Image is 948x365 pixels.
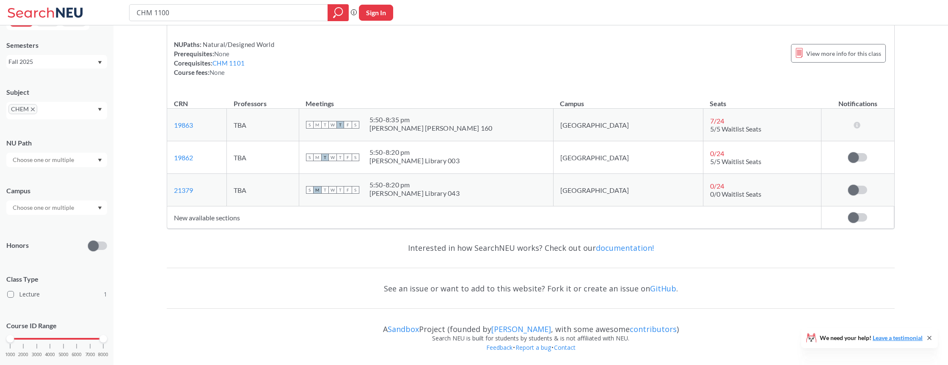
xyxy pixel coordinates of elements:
[227,174,299,206] td: TBA
[352,186,359,194] span: S
[336,186,344,194] span: T
[8,57,97,66] div: Fall 2025
[710,117,724,125] span: 7 / 24
[553,141,703,174] td: [GEOGRAPHIC_DATA]
[369,156,460,165] div: [PERSON_NAME] Library 003
[6,274,107,284] span: Class Type
[174,40,274,77] div: NUPaths: Prerequisites: Corequisites: Course fees:
[806,48,881,59] span: View more info for this class
[553,91,703,109] th: Campus
[98,108,102,111] svg: Dropdown arrow
[369,115,493,124] div: 5:50 - 8:35 pm
[31,107,35,111] svg: X to remove pill
[6,241,29,250] p: Honors
[227,91,299,109] th: Professors
[314,154,321,161] span: M
[104,290,107,299] span: 1
[6,138,107,148] div: NU Path
[333,7,343,19] svg: magnifying glass
[299,91,553,109] th: Meetings
[174,154,193,162] a: 19862
[6,186,107,195] div: Campus
[209,69,225,76] span: None
[167,334,895,343] div: Search NEU is built for students by students & is not affiliated with NEU.
[344,154,352,161] span: F
[486,343,513,351] a: Feedback
[6,55,107,69] div: Fall 2025Dropdown arrow
[45,352,55,357] span: 4000
[321,186,329,194] span: T
[369,189,460,198] div: [PERSON_NAME] Library 043
[630,324,677,334] a: contributors
[515,343,551,351] a: Report a bug
[227,109,299,141] td: TBA
[369,148,460,156] div: 5:50 - 8:20 pm
[167,236,895,260] div: Interested in how SearchNEU works? Check out our
[352,154,359,161] span: S
[369,124,493,132] div: [PERSON_NAME] [PERSON_NAME] 160
[214,50,229,58] span: None
[554,343,576,351] a: Contact
[18,352,28,357] span: 2000
[321,154,329,161] span: T
[174,121,193,129] a: 19863
[227,141,299,174] td: TBA
[321,121,329,129] span: T
[553,109,703,141] td: [GEOGRAPHIC_DATA]
[650,283,676,294] a: GitHub
[329,154,336,161] span: W
[710,190,761,198] span: 0/0 Waitlist Seats
[329,121,336,129] span: W
[72,352,82,357] span: 6000
[167,276,895,301] div: See an issue or want to add to this website? Fork it or create an issue on .
[6,102,107,119] div: CHEMX to remove pillDropdown arrow
[873,334,923,341] a: Leave a testimonial
[710,182,724,190] span: 0 / 24
[98,61,102,64] svg: Dropdown arrow
[352,121,359,129] span: S
[359,5,393,21] button: Sign In
[7,289,107,300] label: Lecture
[6,153,107,167] div: Dropdown arrow
[388,324,419,334] a: Sandbox
[167,317,895,334] div: A Project (founded by , with some awesome )
[314,121,321,129] span: M
[6,200,107,215] div: Dropdown arrow
[820,335,923,341] span: We need your help!
[8,104,37,114] span: CHEMX to remove pill
[201,41,274,48] span: Natural/Designed World
[6,321,107,331] p: Course ID Range
[710,157,761,165] span: 5/5 Waitlist Seats
[336,154,344,161] span: T
[710,149,724,157] span: 0 / 24
[174,186,193,194] a: 21379
[703,91,821,109] th: Seats
[5,352,15,357] span: 1000
[306,186,314,194] span: S
[329,186,336,194] span: W
[306,121,314,129] span: S
[369,181,460,189] div: 5:50 - 8:20 pm
[98,352,108,357] span: 8000
[344,121,352,129] span: F
[136,5,322,20] input: Class, professor, course number, "phrase"
[314,186,321,194] span: M
[8,155,80,165] input: Choose one or multiple
[491,324,551,334] a: [PERSON_NAME]
[821,91,894,109] th: Notifications
[98,159,102,162] svg: Dropdown arrow
[58,352,69,357] span: 5000
[167,343,895,365] div: • •
[174,99,188,108] div: CRN
[306,154,314,161] span: S
[167,206,821,229] td: New available sections
[596,243,654,253] a: documentation!
[336,121,344,129] span: T
[98,206,102,210] svg: Dropdown arrow
[553,174,703,206] td: [GEOGRAPHIC_DATA]
[85,352,95,357] span: 7000
[328,4,349,21] div: magnifying glass
[6,88,107,97] div: Subject
[8,203,80,213] input: Choose one or multiple
[710,125,761,133] span: 5/5 Waitlist Seats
